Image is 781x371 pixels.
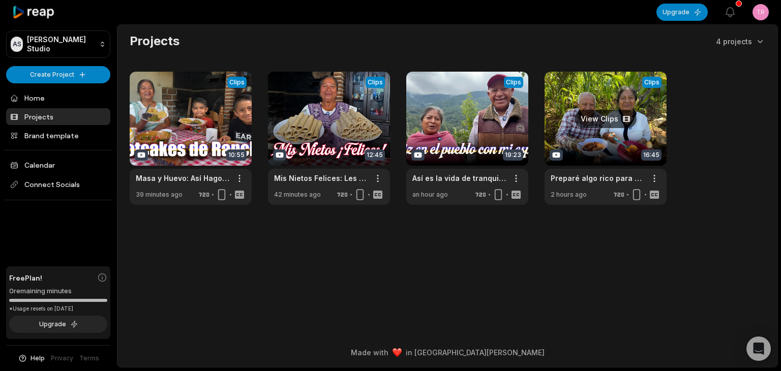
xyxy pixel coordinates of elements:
button: Upgrade [9,316,107,333]
div: Open Intercom Messenger [746,336,771,361]
div: 0 remaining minutes [9,286,107,296]
span: Help [31,354,45,363]
a: Brand template [6,127,110,144]
button: Help [18,354,45,363]
div: AS [11,37,23,52]
a: Privacy [51,354,73,363]
p: [PERSON_NAME] Studio [27,35,95,53]
h2: Projects [130,33,179,49]
button: Upgrade [656,4,708,21]
button: Create Project [6,66,110,83]
a: Así es la vida de tranquilidad junto a mi esposo en el pueblo [412,173,506,183]
a: Preparé algo rico para comer con mi esposo en el campo [551,173,644,183]
span: Connect Socials [6,175,110,194]
img: heart emoji [393,348,402,357]
button: 4 projects [716,36,765,47]
a: Masa y Huevo: Así Hago mis Hotcakes Únicos [136,173,229,183]
a: Mis Nietos Felices: Les Hago Uno de Sus Platillos Favoritos [274,173,368,183]
span: Free Plan! [9,272,42,283]
a: Projects [6,108,110,125]
a: Calendar [6,157,110,173]
div: Made with in [GEOGRAPHIC_DATA][PERSON_NAME] [127,347,768,358]
div: *Usage resets on [DATE] [9,305,107,313]
a: Home [6,89,110,106]
a: Terms [79,354,99,363]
